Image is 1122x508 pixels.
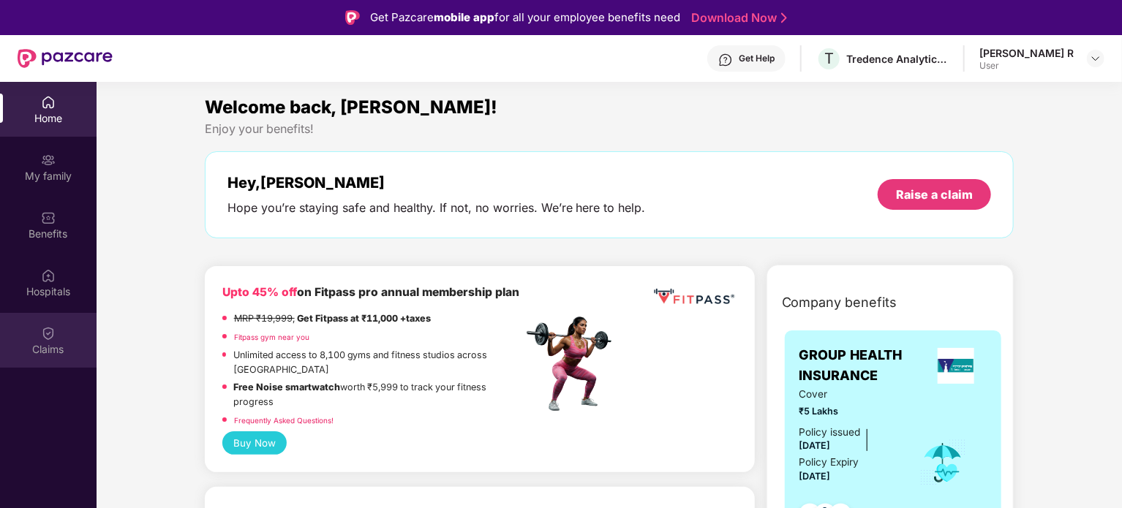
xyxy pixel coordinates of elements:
div: Policy issued [799,425,861,440]
a: Download Now [691,10,783,26]
img: svg+xml;base64,PHN2ZyBpZD0iRHJvcGRvd24tMzJ4MzIiIHhtbG5zPSJodHRwOi8vd3d3LnczLm9yZy8yMDAwL3N2ZyIgd2... [1090,53,1102,64]
span: T [824,50,834,67]
img: svg+xml;base64,PHN2ZyBpZD0iQ2xhaW0iIHhtbG5zPSJodHRwOi8vd3d3LnczLm9yZy8yMDAwL3N2ZyIgd2lkdGg9IjIwIi... [41,326,56,341]
strong: mobile app [434,10,494,24]
b: Upto 45% off [222,285,297,299]
a: Frequently Asked Questions! [234,416,334,425]
div: [PERSON_NAME] R [979,46,1074,60]
span: GROUP HEALTH INSURANCE [799,345,925,387]
a: Fitpass gym near you [234,333,309,341]
img: New Pazcare Logo [18,49,113,68]
img: svg+xml;base64,PHN2ZyBpZD0iSG9zcGl0YWxzIiB4bWxucz0iaHR0cDovL3d3dy53My5vcmcvMjAwMC9zdmciIHdpZHRoPS... [41,268,56,283]
div: Tredence Analytics Solutions Private Limited [846,52,949,66]
strong: Get Fitpass at ₹11,000 +taxes [297,313,431,324]
strong: Free Noise smartwatch [234,382,341,393]
p: Unlimited access to 8,100 gyms and fitness studios across [GEOGRAPHIC_DATA] [233,348,523,377]
div: Raise a claim [896,186,973,202]
img: svg+xml;base64,PHN2ZyBpZD0iSGVscC0zMngzMiIgeG1sbnM9Imh0dHA6Ly93d3cudzMub3JnLzIwMDAvc3ZnIiB3aWR0aD... [718,53,733,67]
img: fppp.png [651,284,737,311]
img: svg+xml;base64,PHN2ZyBpZD0iSG9tZSIgeG1sbnM9Imh0dHA6Ly93d3cudzMub3JnLzIwMDAvc3ZnIiB3aWR0aD0iMjAiIG... [41,95,56,110]
div: Hope you’re staying safe and healthy. If not, no worries. We’re here to help. [227,200,646,216]
img: svg+xml;base64,PHN2ZyBpZD0iQmVuZWZpdHMiIHhtbG5zPSJodHRwOi8vd3d3LnczLm9yZy8yMDAwL3N2ZyIgd2lkdGg9Ij... [41,211,56,225]
span: Cover [799,387,900,402]
img: insurerLogo [938,348,974,384]
p: worth ₹5,999 to track your fitness progress [234,380,523,409]
div: User [979,60,1074,72]
div: Get Help [739,53,775,64]
span: [DATE] [799,471,831,482]
button: Buy Now [222,431,287,455]
b: on Fitpass pro annual membership plan [222,285,519,299]
div: Get Pazcare for all your employee benefits need [370,9,680,26]
span: Company benefits [782,292,897,313]
img: icon [919,439,967,487]
span: ₹5 Lakhs [799,404,900,419]
del: MRP ₹19,999, [234,313,295,324]
span: [DATE] [799,440,831,451]
div: Policy Expiry [799,455,859,470]
div: Enjoy your benefits! [205,121,1014,137]
img: svg+xml;base64,PHN2ZyB3aWR0aD0iMjAiIGhlaWdodD0iMjAiIHZpZXdCb3g9IjAgMCAyMCAyMCIgZmlsbD0ibm9uZSIgeG... [41,153,56,167]
span: Welcome back, [PERSON_NAME]! [205,96,497,118]
img: fpp.png [522,313,625,415]
img: Logo [345,10,360,25]
img: Stroke [781,10,787,26]
div: Hey, [PERSON_NAME] [227,174,646,192]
